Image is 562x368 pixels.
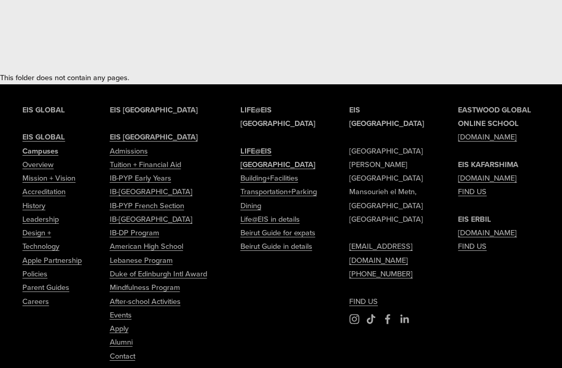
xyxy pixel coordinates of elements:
a: Admissions [110,145,148,158]
a: Lebanese Program [110,254,173,268]
a: Beirut Guide in details [240,240,312,253]
a: [DOMAIN_NAME] [458,172,517,185]
a: Campuses [22,145,58,158]
a: Leadership [22,213,59,226]
strong: EIS GLOBAL [22,132,65,143]
a: Apple Partnership [22,254,82,268]
strong: EIS [GEOGRAPHIC_DATA] [110,105,198,116]
a: IB-[GEOGRAPHIC_DATA] [110,213,193,226]
a: Duke of Edinburgh Intl Award [110,268,207,281]
a: TikTok [366,314,376,325]
a: Events [110,309,132,322]
a: Alumni [110,336,133,349]
a: Beirut Guide for expats [240,226,315,240]
a: American High School [110,240,183,253]
strong: EIS ERBIL [458,214,491,225]
a: Careers [22,295,49,309]
a: Transportation+Parking [240,185,317,199]
a: Parent Guides [22,281,69,295]
a: Accreditation [22,185,66,199]
a: Mission + Vision [22,172,75,185]
a: EIS [GEOGRAPHIC_DATA] [110,131,198,144]
a: LIFE@EIS [GEOGRAPHIC_DATA] [240,145,322,172]
a: IB-[GEOGRAPHIC_DATA] [110,185,193,199]
a: After-school Activities [110,295,181,309]
a: [DOMAIN_NAME] [458,226,517,240]
a: Design + Technology [22,226,82,254]
a: Building+Facilities [240,172,298,185]
a: Instagram [349,314,360,325]
a: IB-DP Program [110,226,159,240]
a: History [22,199,45,213]
strong: EIS GLOBAL [22,105,65,116]
a: Apply [110,322,129,336]
a: [EMAIL_ADDRESS][DOMAIN_NAME] [349,240,430,268]
strong: Campuses [22,146,58,157]
strong: EASTWOOD GLOBAL ONLINE SCHOOL [458,105,531,129]
a: FIND US [458,240,487,253]
a: Dining [240,199,261,213]
a: IB-PYP French Section [110,199,184,213]
a: Life@EIS in details [240,213,300,226]
a: LinkedIn [399,314,410,325]
a: FIND US [458,185,487,199]
a: Contact [110,350,135,363]
a: Overview [22,158,54,172]
a: Tuition + Financial Aid [110,158,181,172]
a: [PHONE_NUMBER] [349,268,413,281]
strong: LIFE@EIS [GEOGRAPHIC_DATA] [240,105,315,129]
strong: LIFE@EIS [GEOGRAPHIC_DATA] [240,146,315,170]
strong: EIS KAFARSHIMA [458,159,518,170]
strong: EIS [GEOGRAPHIC_DATA] [349,105,424,129]
strong: EIS [GEOGRAPHIC_DATA] [110,132,198,143]
a: IB-PYP Early Years [110,172,171,185]
a: Policies [22,268,47,281]
a: Mindfulness Program [110,281,180,295]
a: EIS GLOBAL [22,131,65,144]
a: [DOMAIN_NAME] [458,131,517,144]
p: [GEOGRAPHIC_DATA] [PERSON_NAME][GEOGRAPHIC_DATA] Mansourieh el Metn, [GEOGRAPHIC_DATA] [GEOGRAPHI... [349,104,430,309]
a: Facebook [382,314,393,325]
a: FIND US [349,295,378,309]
